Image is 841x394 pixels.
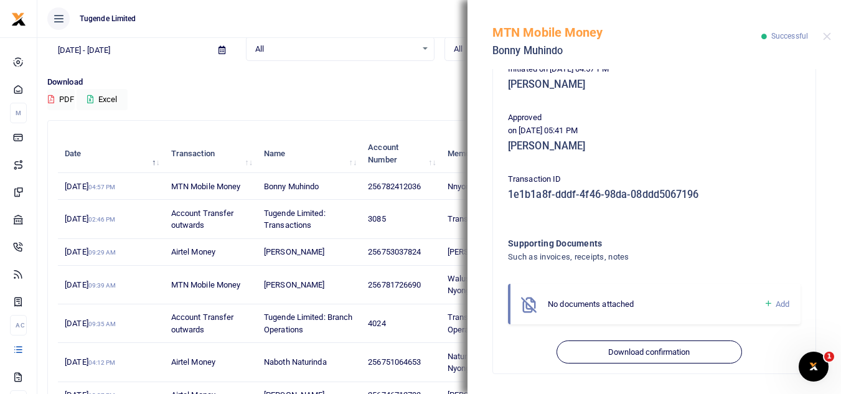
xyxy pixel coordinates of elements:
[65,357,115,367] span: [DATE]
[171,312,234,334] span: Account Transfer outwards
[264,247,324,256] span: [PERSON_NAME]
[88,216,116,223] small: 02:46 PM
[75,13,141,24] span: Tugende Limited
[508,237,750,250] h4: Supporting Documents
[448,182,504,191] span: Nnyongeza loan
[65,247,116,256] span: [DATE]
[508,63,801,76] p: Initiated on [DATE] 04:57 PM
[264,280,324,289] span: [PERSON_NAME]
[508,140,801,152] h5: [PERSON_NAME]
[368,214,385,223] span: 3085
[508,124,801,138] p: on [DATE] 05:41 PM
[368,357,421,367] span: 256751064653
[88,249,116,256] small: 09:29 AM
[448,312,519,334] span: Transfer to Branch Operations Account
[47,76,831,89] p: Download
[264,357,327,367] span: Naboth Naturinda
[441,134,550,173] th: Memo: activate to sort column ascending
[47,40,209,61] input: select period
[264,182,319,191] span: Bonny Muhindo
[492,45,761,57] h5: Bonny Muhindo
[171,357,215,367] span: Airtel Money
[799,352,829,382] iframe: Intercom live chat
[171,209,234,230] span: Account Transfer outwards
[65,319,116,328] span: [DATE]
[361,134,441,173] th: Account Number: activate to sort column ascending
[164,134,257,173] th: Transaction: activate to sort column ascending
[508,78,801,91] h5: [PERSON_NAME]
[776,299,789,309] span: Add
[257,134,361,173] th: Name: activate to sort column ascending
[508,173,801,186] p: Transaction ID
[548,299,634,309] span: No documents attached
[448,214,537,223] span: Transfer to Transactions
[11,14,26,23] a: logo-small logo-large logo-large
[492,25,761,40] h5: MTN Mobile Money
[764,297,789,311] a: Add
[824,352,834,362] span: 1
[65,214,115,223] span: [DATE]
[448,274,513,296] span: Walusaga Juma Nyongeza Product
[368,280,421,289] span: 256781726690
[448,352,513,373] span: Naturinda Naboth Nyongeza Product
[65,280,116,289] span: [DATE]
[88,359,116,366] small: 04:12 PM
[508,111,801,124] p: Approved
[264,209,326,230] span: Tugende Limited: Transactions
[264,312,352,334] span: Tugende Limited: Branch Operations
[171,182,241,191] span: MTN Mobile Money
[47,89,75,110] button: PDF
[255,43,416,55] span: All
[508,250,750,264] h4: Such as invoices, receipts, notes
[171,247,215,256] span: Airtel Money
[508,189,801,201] h5: 1e1b1a8f-dddf-4f46-98da-08ddd5067196
[88,282,116,289] small: 09:39 AM
[10,315,27,335] li: Ac
[11,12,26,27] img: logo-small
[88,321,116,327] small: 09:35 AM
[65,182,115,191] span: [DATE]
[77,89,128,110] button: Excel
[171,280,241,289] span: MTN Mobile Money
[88,184,116,190] small: 04:57 PM
[454,43,615,55] span: All
[58,134,164,173] th: Date: activate to sort column descending
[368,319,385,328] span: 4024
[368,247,421,256] span: 256753037824
[10,103,27,123] li: M
[368,182,421,191] span: 256782412036
[557,340,741,364] button: Download confirmation
[448,247,538,256] span: [PERSON_NAME] Product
